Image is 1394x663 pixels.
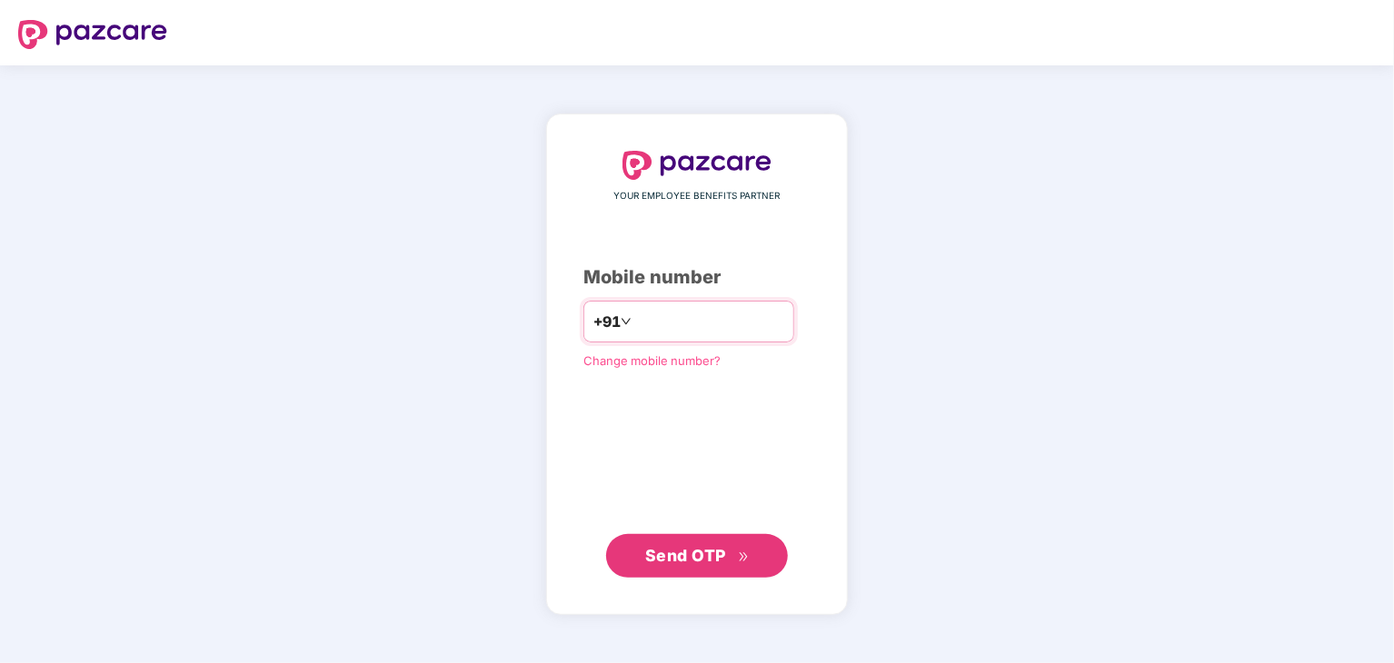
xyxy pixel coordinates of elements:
[621,316,632,327] span: down
[645,546,726,565] span: Send OTP
[583,353,721,368] a: Change mobile number?
[593,311,621,333] span: +91
[738,551,750,563] span: double-right
[583,263,811,292] div: Mobile number
[606,534,788,578] button: Send OTPdouble-right
[614,189,781,203] span: YOUR EMPLOYEE BENEFITS PARTNER
[18,20,167,49] img: logo
[622,151,772,180] img: logo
